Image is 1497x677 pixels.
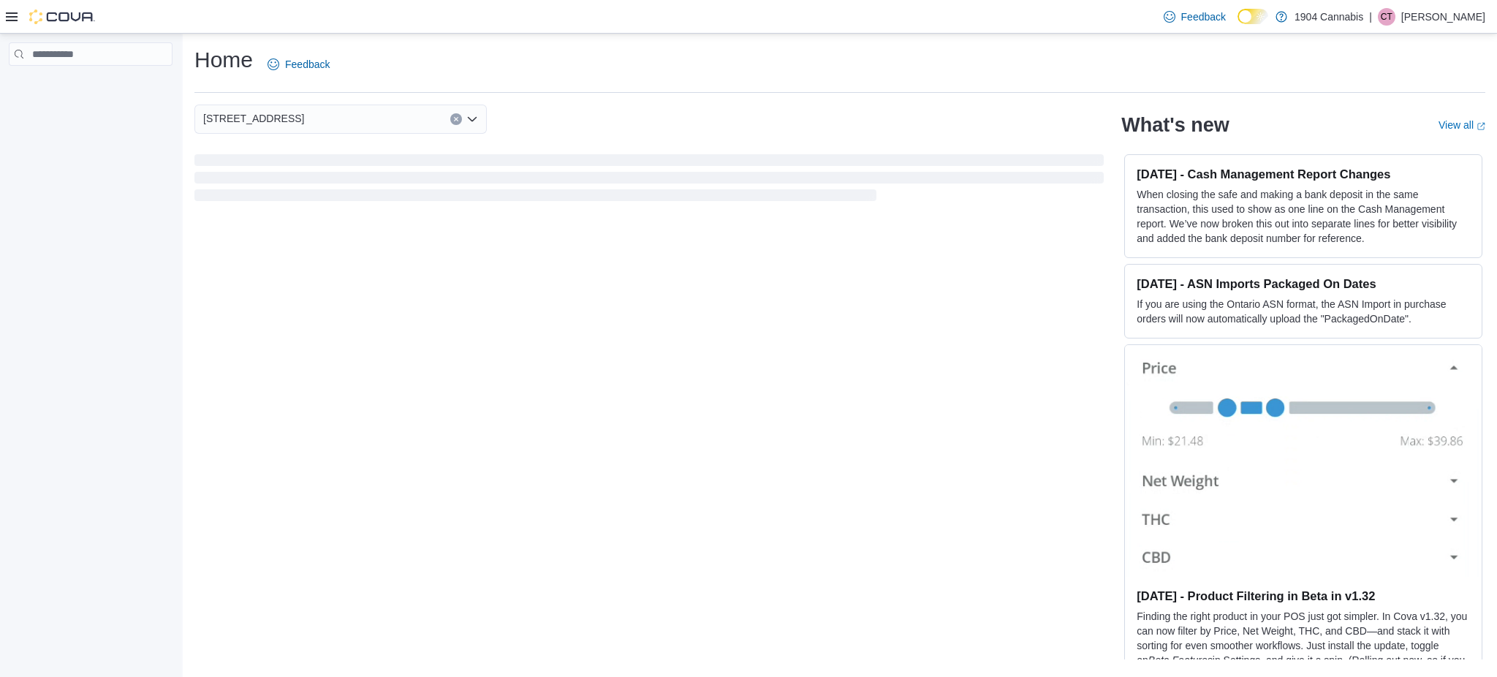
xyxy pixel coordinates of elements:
div: Cody Tomlinson [1378,8,1395,26]
img: Cova [29,10,95,24]
h3: [DATE] - Cash Management Report Changes [1137,167,1470,181]
a: Feedback [262,50,336,79]
span: [STREET_ADDRESS] [203,110,304,127]
span: Loading [194,157,1104,204]
p: 1904 Cannabis [1295,8,1363,26]
button: Clear input [450,113,462,125]
p: When closing the safe and making a bank deposit in the same transaction, this used to show as one... [1137,187,1470,246]
em: Beta Features [1148,654,1213,666]
h2: What's new [1121,113,1229,137]
span: Feedback [1181,10,1226,24]
a: View allExternal link [1439,119,1485,131]
h3: [DATE] - ASN Imports Packaged On Dates [1137,276,1470,291]
span: CT [1381,8,1392,26]
button: Open list of options [466,113,478,125]
svg: External link [1477,122,1485,131]
h1: Home [194,45,253,75]
p: If you are using the Ontario ASN format, the ASN Import in purchase orders will now automatically... [1137,297,1470,326]
p: | [1369,8,1372,26]
p: [PERSON_NAME] [1401,8,1485,26]
nav: Complex example [9,69,173,104]
h3: [DATE] - Product Filtering in Beta in v1.32 [1137,589,1470,603]
a: Feedback [1158,2,1232,31]
input: Dark Mode [1238,9,1268,24]
span: Feedback [285,57,330,72]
